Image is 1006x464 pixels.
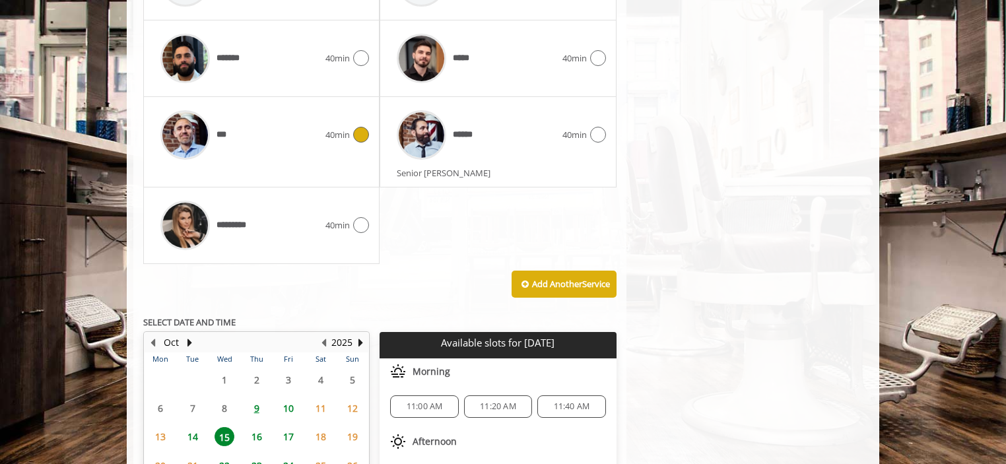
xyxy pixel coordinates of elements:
button: Previous Month [147,335,158,350]
td: Select day13 [145,422,176,451]
span: 11:00 AM [407,401,443,412]
span: 19 [343,427,362,446]
td: Select day15 [209,422,240,451]
td: Select day12 [337,394,369,422]
td: Select day14 [176,422,208,451]
button: Add AnotherService [512,271,617,298]
span: 40min [325,128,350,142]
button: Previous Year [318,335,329,350]
span: 11 [311,399,331,418]
td: Select day9 [240,394,272,422]
button: Oct [164,335,179,350]
span: 40min [325,51,350,65]
span: 11:40 AM [554,401,590,412]
th: Sat [304,352,336,366]
div: 11:00 AM [390,395,458,418]
th: Mon [145,352,176,366]
span: 11:20 AM [480,401,516,412]
p: Available slots for [DATE] [385,337,611,348]
div: 11:40 AM [537,395,605,418]
span: 40min [562,128,587,142]
span: 40min [562,51,587,65]
span: 10 [279,399,298,418]
span: 40min [325,218,350,232]
td: Select day10 [273,394,304,422]
th: Tue [176,352,208,366]
th: Thu [240,352,272,366]
b: SELECT DATE AND TIME [143,316,236,328]
td: Select day19 [337,422,369,451]
img: afternoon slots [390,434,406,449]
span: 9 [247,399,267,418]
td: Select day18 [304,422,336,451]
img: morning slots [390,364,406,380]
b: Add Another Service [532,278,610,290]
td: Select day16 [240,422,272,451]
span: 18 [311,427,331,446]
td: Select day17 [273,422,304,451]
span: Morning [413,366,450,377]
span: 15 [215,427,234,446]
span: 13 [151,427,170,446]
span: 12 [343,399,362,418]
td: Select day11 [304,394,336,422]
th: Sun [337,352,369,366]
button: Next Month [184,335,195,350]
span: 17 [279,427,298,446]
button: 2025 [331,335,352,350]
th: Wed [209,352,240,366]
span: 16 [247,427,267,446]
div: 11:20 AM [464,395,532,418]
th: Fri [273,352,304,366]
span: Afternoon [413,436,457,447]
button: Next Year [355,335,366,350]
span: 14 [183,427,203,446]
span: Senior [PERSON_NAME] [397,167,497,179]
